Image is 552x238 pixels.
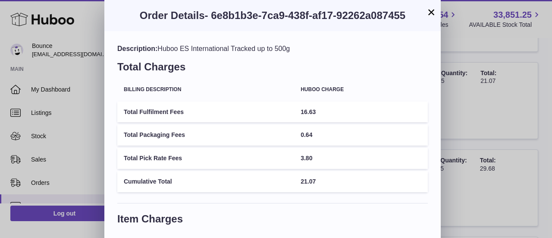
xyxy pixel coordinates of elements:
td: Total Packaging Fees [117,124,294,146]
div: Huboo ES International Tracked up to 500g [117,44,428,54]
span: 16.63 [301,108,316,115]
span: - 6e8b1b3e-7ca9-438f-af17-92262a087455 [205,10,406,21]
td: Total Fulfilment Fees [117,102,294,123]
span: 21.07 [301,178,316,185]
td: Total Pick Rate Fees [117,148,294,169]
span: 0.64 [301,131,312,138]
th: Huboo charge [294,80,428,99]
h3: Order Details [117,9,428,22]
button: × [426,7,436,17]
span: 3.80 [301,155,312,162]
td: Cumulative Total [117,171,294,192]
span: Description: [117,45,157,52]
h3: Total Charges [117,60,428,78]
h3: Item Charges [117,212,428,230]
th: Billing Description [117,80,294,99]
